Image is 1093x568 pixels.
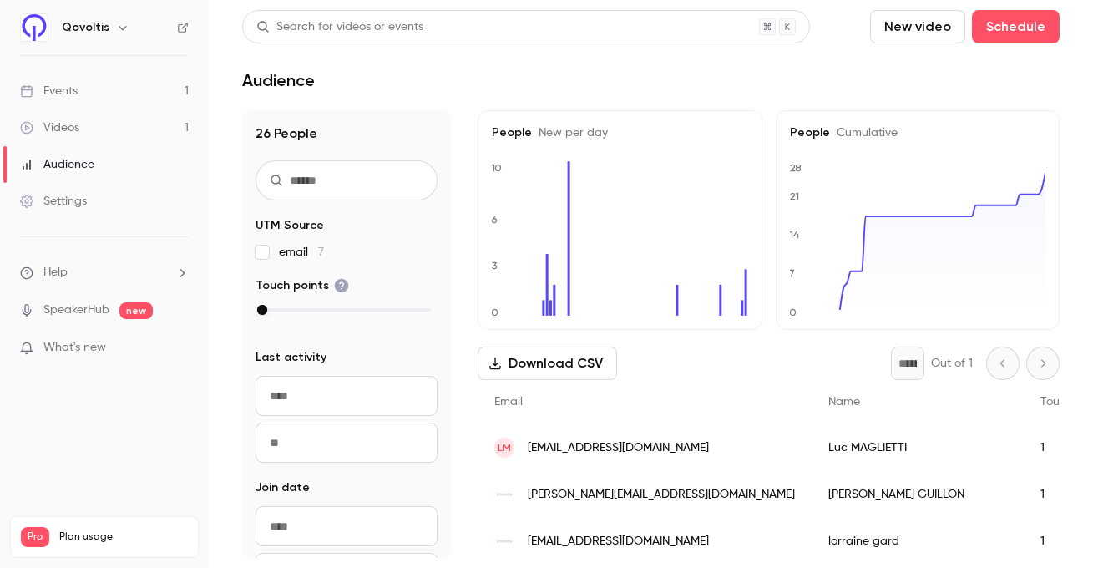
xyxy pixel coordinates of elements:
[532,127,608,139] span: New per day
[492,260,498,271] text: 3
[789,230,800,241] text: 14
[256,506,438,546] input: From
[256,124,438,144] h1: 26 People
[43,302,109,319] a: SpeakerHub
[21,14,48,41] img: Qovoltis
[256,277,349,294] span: Touch points
[812,518,1024,565] div: lorraine gard
[528,533,709,550] span: [EMAIL_ADDRESS][DOMAIN_NAME]
[789,307,797,318] text: 0
[62,19,109,36] h6: Qovoltis
[256,217,324,234] span: UTM Source
[478,347,617,380] button: Download CSV
[20,119,79,136] div: Videos
[256,423,438,463] input: To
[318,246,324,258] span: 7
[790,124,1046,141] h5: People
[491,162,502,174] text: 10
[242,70,315,90] h1: Audience
[789,268,795,280] text: 7
[492,124,748,141] h5: People
[491,307,498,318] text: 0
[20,156,94,173] div: Audience
[812,424,1024,471] div: Luc MAGLIETTI
[21,527,49,547] span: Pro
[528,486,795,504] span: [PERSON_NAME][EMAIL_ADDRESS][DOMAIN_NAME]
[43,264,68,281] span: Help
[119,302,153,319] span: new
[972,10,1060,43] button: Schedule
[494,531,514,551] img: qovoltis.com
[870,10,965,43] button: New video
[20,264,189,281] li: help-dropdown-opener
[528,439,709,457] span: [EMAIL_ADDRESS][DOMAIN_NAME]
[494,484,514,505] img: qovoltis.com
[279,244,324,261] span: email
[790,190,799,202] text: 21
[828,396,860,408] span: Name
[257,305,267,315] div: max
[59,530,188,544] span: Plan usage
[491,214,498,226] text: 6
[256,349,326,366] span: Last activity
[256,479,310,496] span: Join date
[931,355,973,372] p: Out of 1
[830,127,898,139] span: Cumulative
[20,83,78,99] div: Events
[498,440,511,455] span: LM
[812,471,1024,518] div: [PERSON_NAME] GUILLON
[43,339,106,357] span: What's new
[256,376,438,416] input: From
[494,396,523,408] span: Email
[256,18,423,36] div: Search for videos or events
[20,193,87,210] div: Settings
[790,162,802,174] text: 28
